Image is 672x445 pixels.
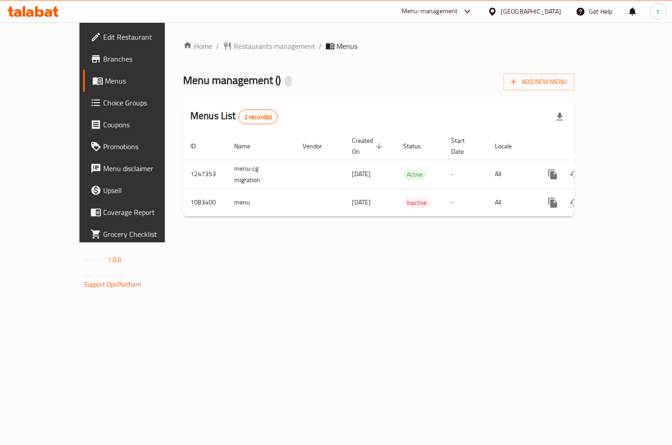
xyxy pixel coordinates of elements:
[216,41,219,52] li: /
[444,188,488,216] td: -
[183,188,227,216] td: 1083400
[451,135,477,157] span: Start Date
[83,70,192,92] a: Menus
[190,141,208,152] span: ID
[83,157,192,179] a: Menu disclaimer
[336,41,357,52] span: Menus
[183,132,637,217] table: enhanced table
[319,41,322,52] li: /
[103,141,184,152] span: Promotions
[83,201,192,223] a: Coverage Report
[83,179,192,201] a: Upsell
[83,136,192,157] a: Promotions
[542,163,564,185] button: more
[234,41,315,52] span: Restaurants management
[403,169,426,180] span: Active
[227,160,295,188] td: menu-cg migration
[183,41,212,52] a: Home
[183,41,574,52] nav: breadcrumb
[501,6,561,16] div: [GEOGRAPHIC_DATA]
[103,53,184,64] span: Branches
[103,185,184,196] span: Upsell
[488,188,535,216] td: All
[303,141,334,152] span: Vendor
[103,119,184,130] span: Coupons
[488,160,535,188] td: All
[103,207,184,218] span: Coverage Report
[403,198,430,208] span: Inactive
[183,70,281,90] span: Menu management ( )
[352,168,371,180] span: [DATE]
[504,73,574,90] button: Add New Menu
[657,6,659,16] span: t
[83,223,192,245] a: Grocery Checklist
[83,92,192,114] a: Choice Groups
[227,188,295,216] td: menu
[223,41,315,52] a: Restaurants management
[84,269,126,281] span: Get support on:
[84,254,106,266] span: Version:
[403,197,430,208] div: Inactive
[84,278,142,290] a: Support.OpsPlatform
[105,75,184,86] span: Menus
[352,135,385,157] span: Created On
[495,141,524,152] span: Locale
[535,132,637,160] th: Actions
[444,160,488,188] td: -
[234,141,262,152] span: Name
[103,31,184,42] span: Edit Restaurant
[183,160,227,188] td: 1247353
[511,76,567,88] span: Add New Menu
[564,163,586,185] button: Change Status
[103,97,184,108] span: Choice Groups
[549,106,571,128] div: Export file
[83,114,192,136] a: Coupons
[103,229,184,240] span: Grocery Checklist
[403,141,433,152] span: Status
[103,163,184,174] span: Menu disclaimer
[238,110,278,124] div: Total records count
[83,48,192,70] a: Branches
[83,26,192,48] a: Edit Restaurant
[564,192,586,214] button: Change Status
[402,6,458,17] div: Menu-management
[190,109,278,124] h2: Menus List
[239,113,278,121] span: 2 record(s)
[352,196,371,208] span: [DATE]
[542,192,564,214] button: more
[108,254,122,266] span: 1.0.0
